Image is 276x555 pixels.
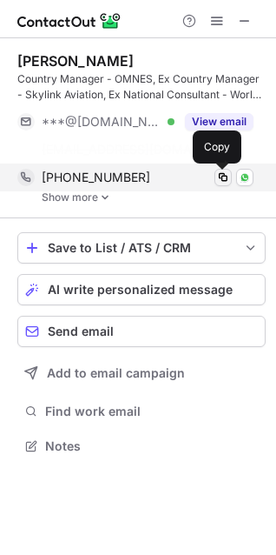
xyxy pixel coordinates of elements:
[17,399,266,424] button: Find work email
[100,191,110,204] img: -
[45,438,259,454] span: Notes
[17,274,266,305] button: AI write personalized message
[42,142,222,157] span: [EMAIL_ADDRESS][DOMAIN_NAME]
[17,358,266,389] button: Add to email campaign
[185,113,253,130] button: Reveal Button
[42,191,266,204] a: Show more
[17,232,266,264] button: save-profile-one-click
[47,366,185,380] span: Add to email campaign
[17,316,266,347] button: Send email
[17,434,266,458] button: Notes
[48,241,235,255] div: Save to List / ATS / CRM
[240,172,250,183] img: Whatsapp
[45,404,259,419] span: Find work email
[42,114,161,130] span: ***@[DOMAIN_NAME]
[17,10,122,31] img: ContactOut v5.3.10
[42,170,150,185] span: [PHONE_NUMBER]
[48,324,114,338] span: Send email
[48,283,233,297] span: AI write personalized message
[17,71,266,103] div: Country Manager - OMNES, Ex Country Manager - Skylink Aviation, Ex National Consultant - World Ba...
[17,52,134,70] div: [PERSON_NAME]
